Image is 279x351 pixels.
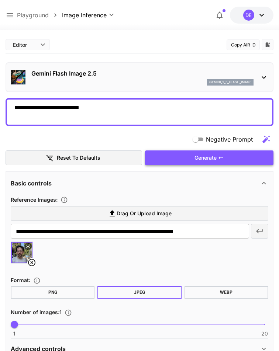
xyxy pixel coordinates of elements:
[11,286,94,299] button: PNG
[145,150,273,166] button: Generate
[13,330,15,337] span: 1
[11,66,268,88] div: Gemini Flash Image 2.5gemini_2_5_flash_image
[62,309,75,316] button: Specify how many images to generate in a single request. Each image generation will be charged se...
[230,7,273,24] button: $0.00DE
[11,206,268,221] label: Drag or upload image
[30,277,44,284] button: Choose the file format for the output image.
[13,41,36,49] span: Editor
[62,11,107,20] span: Image Inference
[11,309,62,315] span: Number of images : 1
[209,80,251,85] p: gemini_2_5_flash_image
[11,179,52,188] p: Basic controls
[227,39,260,50] button: Copy AIR ID
[17,11,49,20] a: Playground
[185,286,268,299] button: WEBP
[31,69,254,78] p: Gemini Flash Image 2.5
[261,330,268,337] span: 20
[194,153,217,163] span: Generate
[6,150,142,166] button: Reset to defaults
[11,197,58,203] span: Reference Images :
[58,196,71,204] button: Upload a reference image to guide the result. This is needed for Image-to-Image or Inpainting. Su...
[11,277,30,283] span: Format :
[243,10,254,21] div: DE
[206,135,253,144] span: Negative Prompt
[97,286,181,299] button: JPEG
[264,40,271,49] button: Add to library
[117,209,172,218] span: Drag or upload image
[11,174,268,192] div: Basic controls
[17,11,62,20] nav: breadcrumb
